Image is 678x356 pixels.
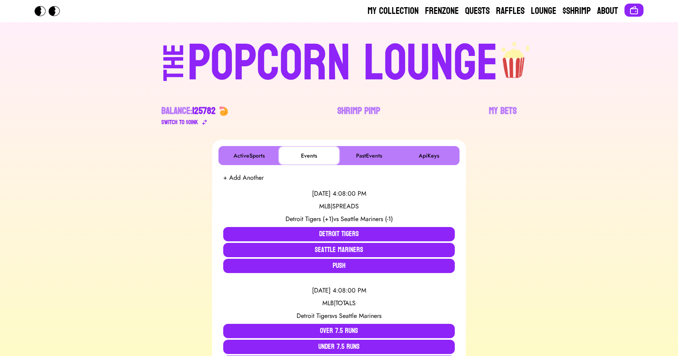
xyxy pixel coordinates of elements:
[223,298,455,308] div: MLB | TOTALS
[161,117,198,127] div: Switch to $ OINK
[496,5,525,17] a: Raffles
[280,148,338,164] button: Events
[223,324,455,338] button: Over 7.5 Runs
[161,105,216,117] div: Balance:
[223,340,455,354] button: Under 7.5 Runs
[498,35,531,79] img: popcorn
[400,148,458,164] button: ApiKeys
[223,311,455,321] div: vs
[34,6,66,16] img: Popcorn
[425,5,459,17] a: Frenzone
[340,148,398,164] button: PastEvents
[160,44,188,97] div: THE
[223,286,455,295] div: [DATE] 4:08:00 PM
[219,106,228,116] img: 🍤
[223,202,455,211] div: MLB | SPREADS
[465,5,490,17] a: Quests
[629,6,639,15] img: Connect wallet
[188,38,498,89] div: POPCORN LOUNGE
[563,5,591,17] a: $Shrimp
[95,35,583,89] a: THEPOPCORN LOUNGEpopcorn
[223,259,455,273] button: Push
[223,173,264,183] button: + Add Another
[223,227,455,241] button: Detroit Tigers
[223,214,455,224] div: vs
[339,311,381,320] span: Seattle Mariners
[531,5,556,17] a: Lounge
[341,214,393,223] span: Seattle Mariners (-1)
[223,189,455,198] div: [DATE] 4:08:00 PM
[192,102,216,119] span: 125782
[337,105,380,127] a: Shrimp Pimp
[489,105,517,127] a: My Bets
[297,311,332,320] span: Detroit Tigers
[285,214,333,223] span: Detroit Tigers (+1)
[220,148,278,164] button: ActiveSports
[368,5,419,17] a: My Collection
[597,5,618,17] a: About
[223,243,455,257] button: Seattle Mariners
